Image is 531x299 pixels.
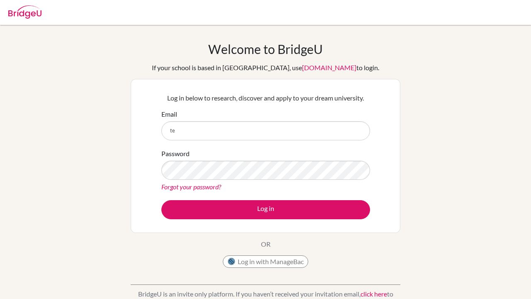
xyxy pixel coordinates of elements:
[161,109,177,119] label: Email
[208,42,323,56] h1: Welcome to BridgeU
[161,200,370,219] button: Log in
[8,5,41,19] img: Bridge-U
[261,239,270,249] p: OR
[302,64,356,71] a: [DOMAIN_NAME]
[223,255,308,268] button: Log in with ManageBac
[161,149,190,159] label: Password
[360,290,387,298] a: click here
[152,63,379,73] div: If your school is based in [GEOGRAPHIC_DATA], use to login.
[161,93,370,103] p: Log in below to research, discover and apply to your dream university.
[161,183,221,191] a: Forgot your password?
